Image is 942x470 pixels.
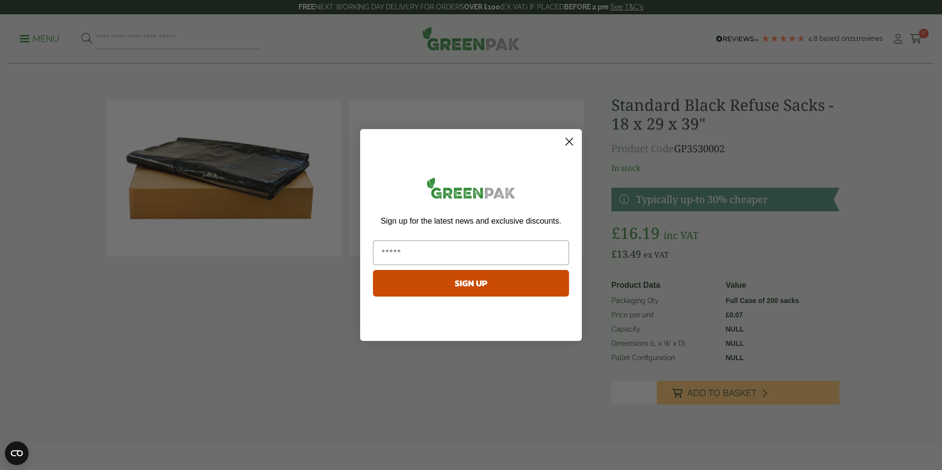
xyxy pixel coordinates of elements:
[381,217,561,225] span: Sign up for the latest news and exclusive discounts.
[561,133,578,150] button: Close dialog
[373,240,569,265] input: Email
[373,270,569,297] button: SIGN UP
[373,173,569,206] img: greenpak_logo
[5,441,29,465] button: Open CMP widget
